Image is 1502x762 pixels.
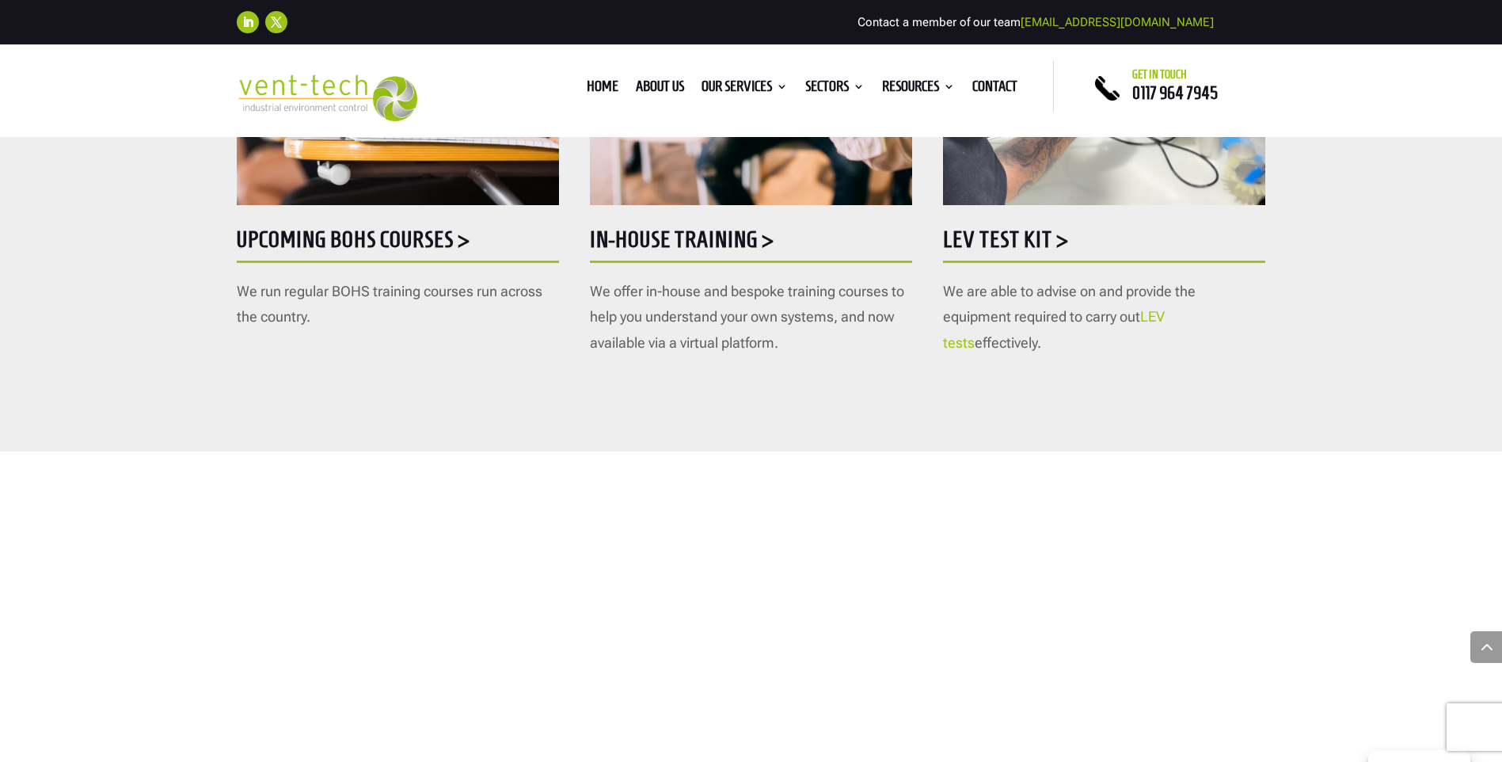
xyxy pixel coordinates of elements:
h5: In-house training > [590,228,912,259]
a: Follow on X [265,11,287,33]
a: Follow on LinkedIn [237,11,259,33]
span: We offer in-house and bespoke training courses to help you understand your own systems, and now a... [590,283,904,351]
a: Contact [972,81,1017,98]
h5: Upcoming BOHS courses > [237,228,559,259]
span: Contact a member of our team [857,15,1214,29]
a: 0117 964 7945 [1132,83,1218,102]
a: [EMAIL_ADDRESS][DOMAIN_NAME] [1021,15,1214,29]
a: LEV tests [943,308,1165,350]
p: We run regular BOHS training courses run across the country. [237,279,559,330]
h5: LEV Test Kit > [943,228,1265,259]
a: Home [587,81,618,98]
span: Get in touch [1132,68,1187,81]
a: Sectors [805,81,865,98]
a: About us [636,81,684,98]
a: Resources [882,81,955,98]
span: We are able to advise on and provide the equipment required to carry out effectively. [943,283,1196,351]
img: 2023-09-27T08_35_16.549ZVENT-TECH---Clear-background [237,74,418,121]
a: Our Services [702,81,788,98]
